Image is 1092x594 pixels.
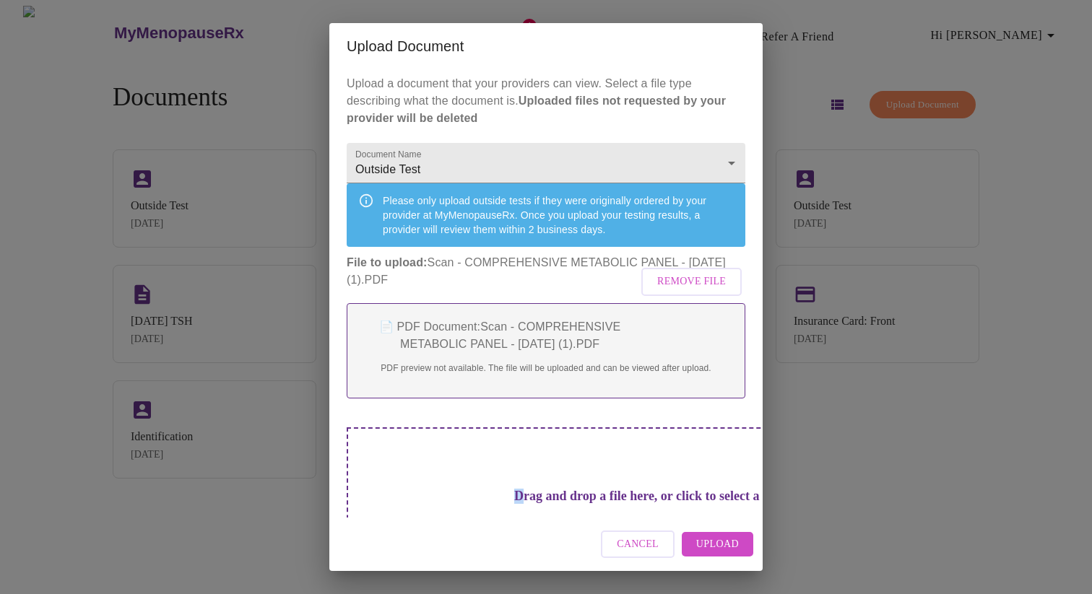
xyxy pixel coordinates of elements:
button: Upload [682,532,753,557]
h3: Drag and drop a file here, or click to select a file [448,489,846,504]
strong: File to upload: [347,256,428,268]
span: Upload [696,536,739,554]
span: Remove File [657,273,726,291]
p: 📄 PDF Document: Scan - COMPREHENSIVE METABOLIC PANEL - [DATE] (1).PDF [362,318,730,353]
p: Upload a document that your providers can view. Select a file type describing what the document is. [347,75,745,127]
h2: Upload Document [347,35,745,58]
span: Cancel [617,536,659,554]
div: Outside Test [347,143,745,183]
p: Scan - COMPREHENSIVE METABOLIC PANEL - [DATE] (1).PDF [347,254,745,289]
strong: Uploaded files not requested by your provider will be deleted [347,95,726,124]
button: Remove File [641,268,742,296]
button: Cancel [601,530,675,559]
p: PDF preview not available. The file will be uploaded and can be viewed after upload. [362,362,730,375]
div: Please only upload outside tests if they were originally ordered by your provider at MyMenopauseR... [383,188,734,243]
